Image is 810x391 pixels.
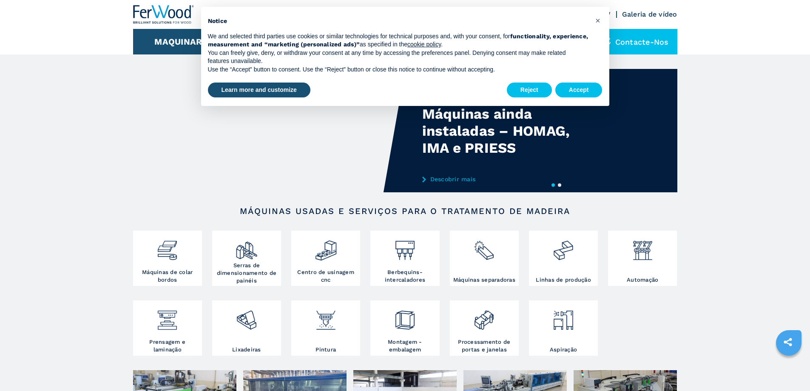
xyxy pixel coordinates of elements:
[552,303,574,331] img: aspirazione_1.png
[315,346,336,354] h3: Pintura
[208,17,589,26] h2: Notice
[208,32,589,49] p: We and selected third parties use cookies or similar technologies for technical purposes and, wit...
[450,300,519,356] a: Processamento de portas e janelas
[591,14,605,27] button: Close this notice
[473,233,495,262] img: sezionatrici_2.png
[631,233,654,262] img: automazione.png
[208,66,589,74] p: Use the “Accept” button to consent. Use the “Reject” button or close this notice to continue with...
[156,303,179,331] img: pressa-strettoia.png
[453,276,515,284] h3: Máquinas separadoras
[555,83,603,98] button: Accept
[232,346,261,354] h3: Lixadeiras
[208,49,589,66] p: You can freely give, deny, or withdraw your consent at any time by accessing the preferences pane...
[394,233,416,262] img: foratrici_inseritrici_2.png
[154,37,211,47] button: Maquinaria
[133,69,405,192] video: Your browser does not support the video tag.
[212,231,281,286] a: Serras de dimensionamento de painéis
[536,276,591,284] h3: Linhas de produção
[135,268,200,284] h3: Máquinas de colar bordos
[407,41,441,48] a: cookie policy
[777,331,799,353] a: sharethis
[208,33,588,48] strong: functionality, experience, measurement and “marketing (personalized ads)”
[315,303,337,331] img: verniciatura_1.png
[214,262,279,285] h3: Serras de dimensionamento de painéis
[595,15,600,26] span: ×
[551,183,555,187] button: 1
[235,303,258,331] img: levigatrici_2.png
[133,300,202,356] a: Prensagem e laminação
[156,233,179,262] img: bordatrici_1.png
[529,231,598,286] a: Linhas de produção
[608,231,677,286] a: Automação
[208,83,310,98] button: Learn more and customize
[529,300,598,356] a: Aspiração
[422,176,589,183] a: Descobrir mais
[293,268,358,284] h3: Centro de usinagem cnc
[291,231,360,286] a: Centro de usinagem cnc
[291,300,360,356] a: Pintura
[133,5,194,24] img: Ferwood
[315,233,337,262] img: centro_di_lavoro_cnc_2.png
[552,233,574,262] img: linee_di_produzione_2.png
[473,303,495,331] img: lavorazione_porte_finestre_2.png
[372,268,437,284] h3: Berbequins-intercaladores
[622,10,677,18] a: Galeria de vídeo
[212,300,281,356] a: Lixadeiras
[235,233,258,262] img: squadratrici_2.png
[160,206,650,216] h2: Máquinas usadas e serviços para o tratamento de madeira
[774,353,804,385] iframe: Chat
[558,183,561,187] button: 2
[594,29,677,54] div: Contacte-nos
[452,338,517,354] h3: Processamento de portas e janelas
[370,300,439,356] a: Montagem - embalagem
[133,231,202,286] a: Máquinas de colar bordos
[135,338,200,354] h3: Prensagem e laminação
[394,303,416,331] img: montaggio_imballaggio_2.png
[507,83,552,98] button: Reject
[450,231,519,286] a: Máquinas separadoras
[370,231,439,286] a: Berbequins-intercaladores
[627,276,658,284] h3: Automação
[550,346,577,354] h3: Aspiração
[372,338,437,354] h3: Montagem - embalagem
